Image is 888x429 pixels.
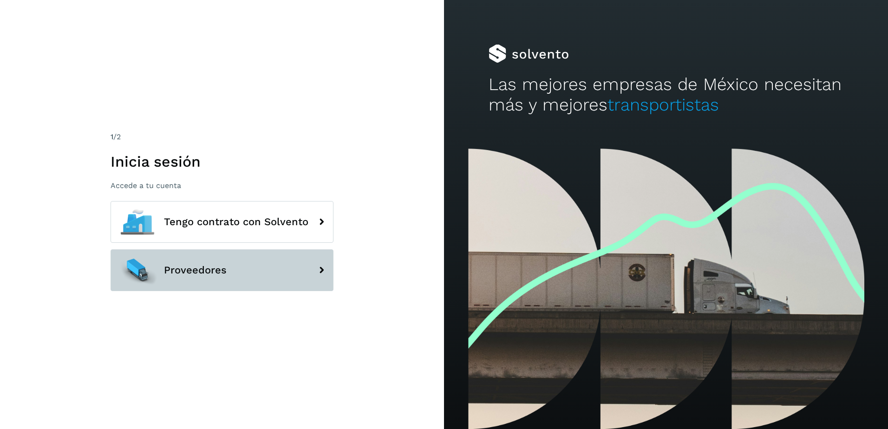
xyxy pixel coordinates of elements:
span: Tengo contrato con Solvento [164,216,308,227]
button: Proveedores [111,249,333,291]
div: /2 [111,131,333,143]
p: Accede a tu cuenta [111,181,333,190]
button: Tengo contrato con Solvento [111,201,333,243]
span: 1 [111,132,113,141]
span: transportistas [607,95,719,115]
h2: Las mejores empresas de México necesitan más y mejores [489,74,844,116]
span: Proveedores [164,265,227,276]
h1: Inicia sesión [111,153,333,170]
